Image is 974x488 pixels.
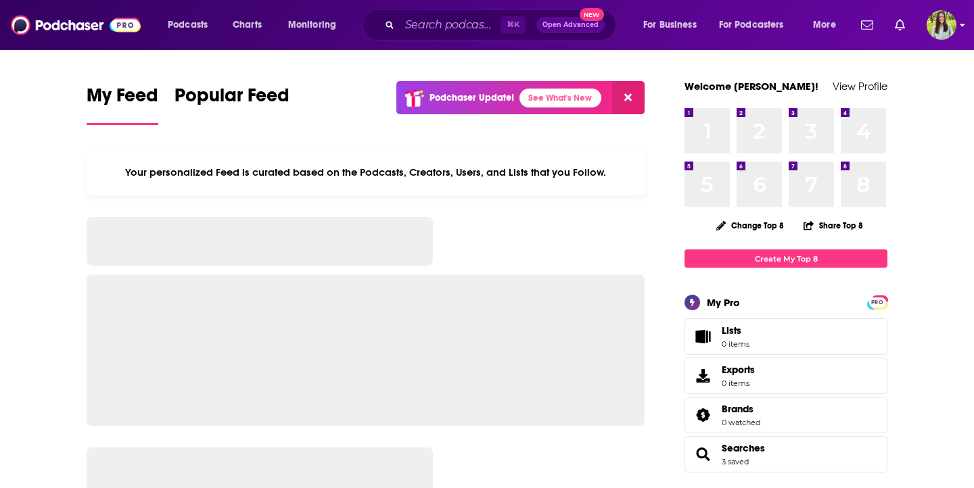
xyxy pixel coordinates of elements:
[722,379,755,388] span: 0 items
[856,14,879,36] a: Show notifications dropdown
[927,10,956,40] button: Show profile menu
[722,364,755,376] span: Exports
[519,89,601,107] a: See What's New
[689,445,716,464] a: Searches
[722,324,741,337] span: Lists
[685,436,887,472] span: Searches
[722,457,749,466] a: 3 saved
[689,406,716,424] a: Brands
[158,14,225,36] button: open menu
[804,14,853,36] button: open menu
[288,16,336,34] span: Monitoring
[542,22,599,28] span: Open Advanced
[722,339,749,349] span: 0 items
[685,397,887,433] span: Brands
[224,14,270,36] a: Charts
[722,324,749,337] span: Lists
[803,212,864,239] button: Share Top 8
[536,17,605,33] button: Open AdvancedNew
[889,14,910,36] a: Show notifications dropdown
[685,358,887,394] a: Exports
[87,84,158,115] span: My Feed
[813,16,836,34] span: More
[722,403,760,415] a: Brands
[869,297,885,307] a: PRO
[869,297,885,308] span: PRO
[580,8,604,21] span: New
[833,80,887,93] a: View Profile
[722,403,753,415] span: Brands
[233,16,262,34] span: Charts
[708,217,792,234] button: Change Top 8
[87,84,158,125] a: My Feed
[685,249,887,268] a: Create My Top 8
[722,442,765,454] a: Searches
[11,12,141,38] img: Podchaser - Follow, Share and Rate Podcasts
[685,80,818,93] a: Welcome [PERSON_NAME]!
[634,14,714,36] button: open menu
[400,14,501,36] input: Search podcasts, credits, & more...
[501,16,526,34] span: ⌘ K
[685,318,887,355] a: Lists
[927,10,956,40] img: User Profile
[722,418,760,427] a: 0 watched
[707,296,740,309] div: My Pro
[175,84,289,125] a: Popular Feed
[168,16,208,34] span: Podcasts
[689,327,716,346] span: Lists
[927,10,956,40] span: Logged in as meaghanyoungblood
[643,16,697,34] span: For Business
[175,84,289,115] span: Popular Feed
[430,92,514,103] p: Podchaser Update!
[689,366,716,385] span: Exports
[710,14,804,36] button: open menu
[375,9,629,41] div: Search podcasts, credits, & more...
[279,14,354,36] button: open menu
[719,16,784,34] span: For Podcasters
[87,149,645,195] div: Your personalized Feed is curated based on the Podcasts, Creators, Users, and Lists that you Follow.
